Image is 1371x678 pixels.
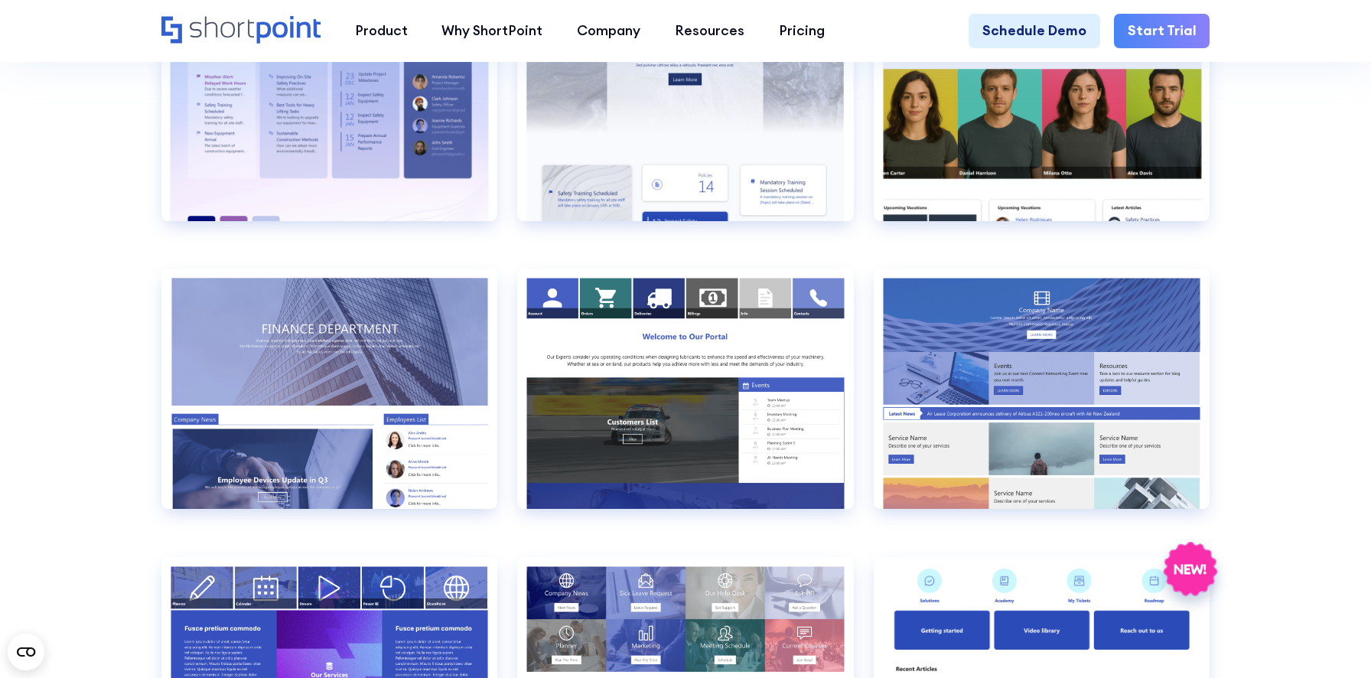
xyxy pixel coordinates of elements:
div: Company [577,21,640,41]
a: Resources [658,14,762,48]
a: Schedule Demo [969,14,1100,48]
a: Intranet Layout 3 [874,269,1210,536]
div: Why ShortPoint [441,21,542,41]
button: Open CMP widget [8,634,44,670]
a: Why ShortPoint [425,14,560,48]
div: Pricing [779,21,825,41]
a: Start Trial [1114,14,1210,48]
a: Pricing [761,14,842,48]
iframe: Chat Widget [1294,605,1371,678]
div: Product [355,21,408,41]
a: Company [560,14,658,48]
div: Resources [675,21,744,41]
a: Home [161,16,321,46]
a: Product [337,14,425,48]
a: Intranet Layout [161,269,497,536]
a: Intranet Layout 2 [517,269,853,536]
